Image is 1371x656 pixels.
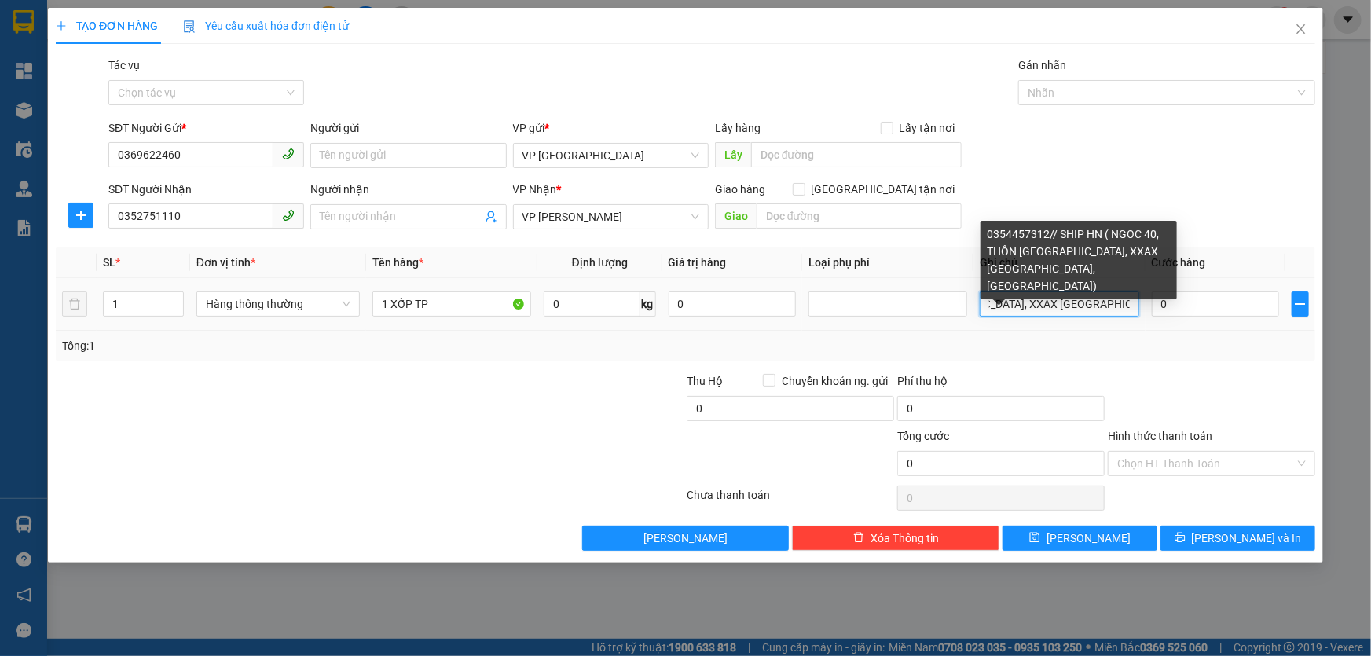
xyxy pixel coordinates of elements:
[282,148,295,160] span: phone
[775,372,894,390] span: Chuyển khoản ng. gửi
[1108,430,1212,442] label: Hình thức thanh toán
[757,203,962,229] input: Dọc đường
[751,142,962,167] input: Dọc đường
[981,221,1177,299] div: 0354457312// SHIP HN ( NGOC 40, THÔN [GEOGRAPHIC_DATA], XXAX [GEOGRAPHIC_DATA], [GEOGRAPHIC_DATA])
[103,256,115,269] span: SL
[62,337,530,354] div: Tổng: 1
[69,209,93,222] span: plus
[1279,8,1323,52] button: Close
[183,20,349,32] span: Yêu cầu xuất hóa đơn điện tử
[715,122,761,134] span: Lấy hàng
[20,114,234,167] b: GỬI : VP [GEOGRAPHIC_DATA]
[643,530,728,547] span: [PERSON_NAME]
[108,119,304,137] div: SĐT Người Gửi
[513,119,709,137] div: VP gửi
[669,291,797,317] input: 0
[1018,59,1066,71] label: Gán nhãn
[1292,291,1309,317] button: plus
[1175,532,1186,544] span: printer
[1295,23,1307,35] span: close
[108,59,140,71] label: Tác vụ
[792,526,999,551] button: deleteXóa Thông tin
[715,183,765,196] span: Giao hàng
[56,20,67,31] span: plus
[68,203,93,228] button: plus
[669,256,727,269] span: Giá trị hàng
[485,211,497,223] span: user-add
[802,247,973,278] th: Loại phụ phí
[20,20,98,98] img: logo.jpg
[871,530,939,547] span: Xóa Thông tin
[372,291,531,317] input: VD: Bàn, Ghế
[686,486,896,514] div: Chưa thanh toán
[1292,298,1308,310] span: plus
[715,203,757,229] span: Giao
[147,58,657,78] li: Hotline: 1900252555
[206,292,350,316] span: Hàng thông thường
[640,291,656,317] span: kg
[513,183,557,196] span: VP Nhận
[310,181,506,198] div: Người nhận
[1152,256,1206,269] span: Cước hàng
[897,372,1105,396] div: Phí thu hộ
[973,247,1145,278] th: Ghi chú
[897,430,949,442] span: Tổng cước
[715,142,751,167] span: Lấy
[522,144,699,167] span: VP Xuân Giang
[893,119,962,137] span: Lấy tận nơi
[1003,526,1157,551] button: save[PERSON_NAME]
[805,181,962,198] span: [GEOGRAPHIC_DATA] tận nơi
[1047,530,1131,547] span: [PERSON_NAME]
[310,119,506,137] div: Người gửi
[572,256,628,269] span: Định lượng
[582,526,790,551] button: [PERSON_NAME]
[183,20,196,33] img: icon
[62,291,87,317] button: delete
[1160,526,1315,551] button: printer[PERSON_NAME] và In
[108,181,304,198] div: SĐT Người Nhận
[853,532,864,544] span: delete
[1029,532,1040,544] span: save
[372,256,423,269] span: Tên hàng
[522,205,699,229] span: VP Hoàng Liệt
[1192,530,1302,547] span: [PERSON_NAME] và In
[196,256,255,269] span: Đơn vị tính
[147,38,657,58] li: Cổ Đạm, xã [GEOGRAPHIC_DATA], [GEOGRAPHIC_DATA]
[282,209,295,222] span: phone
[56,20,158,32] span: TẠO ĐƠN HÀNG
[687,375,723,387] span: Thu Hộ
